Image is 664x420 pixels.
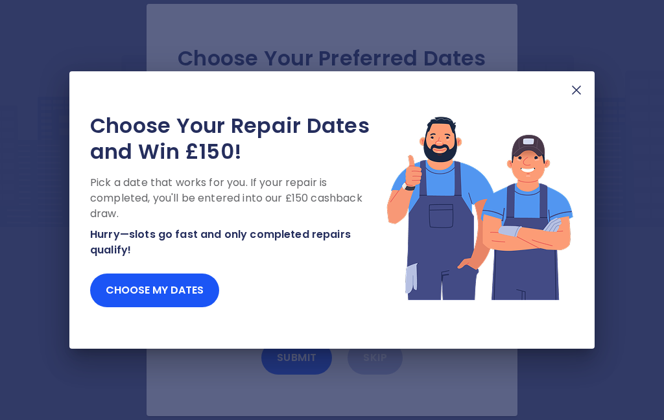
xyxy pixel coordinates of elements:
p: Hurry—slots go fast and only completed repairs qualify! [90,227,386,258]
img: Lottery [386,113,574,302]
p: Pick a date that works for you. If your repair is completed, you'll be entered into our £150 cash... [90,175,386,222]
h2: Choose Your Repair Dates and Win £150! [90,113,386,165]
img: X Mark [569,82,584,98]
button: Choose my dates [90,274,219,307]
